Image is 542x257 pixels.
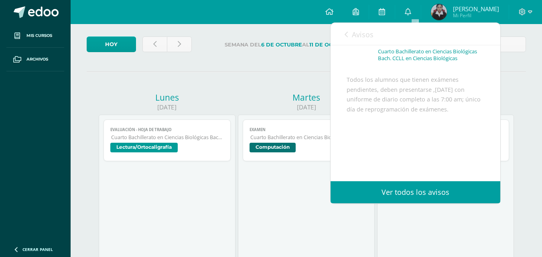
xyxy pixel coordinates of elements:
img: 811eb68172a1c09fc9ed1ddb262b7c89.png [431,4,447,20]
a: Hoy [87,36,136,52]
a: ExamenCuarto Bachillerato en Ciencias Biológicas Bach. CCLL en Ciencias BiológicasComputación [243,119,369,161]
span: [PERSON_NAME] [453,5,499,13]
p: Cuarto Bachillerato en Ciencias Biológicas Bach. CCLL en Ciencias Biológicas [378,48,484,62]
span: Cerrar panel [22,247,53,252]
a: Mis cursos [6,24,64,48]
span: Avisos [352,30,374,39]
span: Cuarto Bachillerato en Ciencias Biológicas Bach. CCLL en Ciencias Biológicas [111,134,223,141]
span: Computación [250,143,296,152]
div: [DATE] [238,103,375,111]
div: Martes [238,92,375,103]
a: Archivos [6,48,64,71]
div: [DATE] [99,103,235,111]
label: Semana del al [198,36,378,53]
span: Archivos [26,56,48,63]
span: Cuarto Bachillerato en Ciencias Biológicas Bach. CCLL en Ciencias Biológicas [250,134,363,141]
span: Mi Perfil [453,12,499,19]
a: EVALUACIÓN - HOJA DE TRABAJOCuarto Bachillerato en Ciencias Biológicas Bach. CCLL en Ciencias Bio... [104,119,230,161]
div: Lunes [99,92,235,103]
span: Mis cursos [26,32,52,39]
span: Lectura/Ortocaligrafía [110,143,178,152]
strong: 11 de Octubre [309,42,351,48]
strong: 6 de Octubre [261,42,302,48]
div: Todos los alumnos que tienen exámenes pendientes, deben presentarse ,[DATE] con uniforme de diari... [347,75,484,173]
a: Ver todos los avisos [331,181,500,203]
span: EVALUACIÓN - HOJA DE TRABAJO [110,127,223,132]
span: Examen [250,127,363,132]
